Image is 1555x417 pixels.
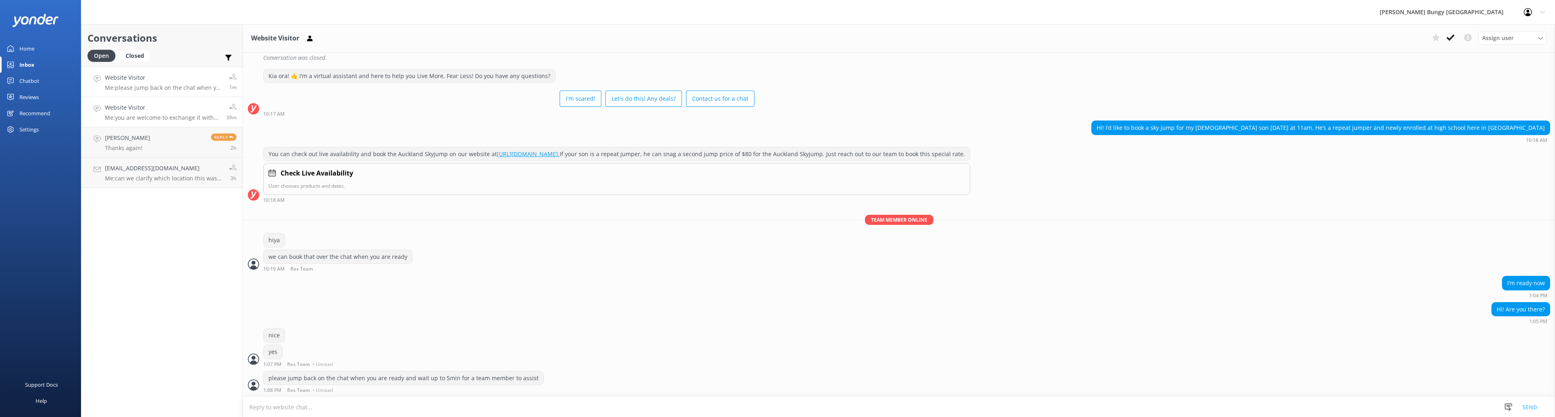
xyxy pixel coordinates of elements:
[264,345,282,359] div: yes
[25,377,58,393] div: Support Docs
[263,361,335,367] div: Sep 20 2025 01:07pm (UTC +12:00) Pacific/Auckland
[264,250,412,264] div: we can book that over the chat when you are ready
[248,51,1550,65] div: 2025-09-19T20:58:40.264
[87,30,236,46] h2: Conversations
[263,388,281,393] strong: 1:08 PM
[290,267,313,272] span: Res Team
[264,233,285,247] div: hiya
[268,182,965,190] p: User chooses products and dates.
[19,89,39,105] div: Reviews
[605,91,682,107] button: Let's do this! Any deals?
[263,267,285,272] strong: 10:19 AM
[230,175,236,182] span: Sep 20 2025 09:53am (UTC +12:00) Pacific/Auckland
[105,144,150,152] p: Thanks again!
[281,168,353,179] h4: Check Live Availability
[1529,319,1547,324] strong: 1:05 PM
[313,362,333,367] span: • Unread
[81,97,243,127] a: Website VisitorMe:you are welcome to exchange it with us on site39m
[264,69,555,83] div: Kia ora! 🤙 I'm a virtual assistant and here to help you Live More, Fear Less! Do you have any que...
[263,266,413,272] div: Sep 20 2025 10:19am (UTC +12:00) Pacific/Auckland
[263,51,1550,65] div: Conversation was closed.
[226,114,236,121] span: Sep 20 2025 12:30pm (UTC +12:00) Pacific/Auckland
[1502,276,1550,290] div: I’m ready now
[1492,303,1550,316] div: Hi! Are you there?
[263,111,754,116] div: Sep 20 2025 10:17am (UTC +12:00) Pacific/Auckland
[81,127,243,158] a: [PERSON_NAME]Thanks again!Reply2h
[19,40,34,57] div: Home
[865,215,933,225] span: Team member online
[105,114,220,121] p: Me: you are welcome to exchange it with us on site
[287,388,310,393] span: Res Team
[251,33,299,44] h3: Website Visitor
[1491,318,1550,324] div: Sep 20 2025 01:05pm (UTC +12:00) Pacific/Auckland
[87,51,119,60] a: Open
[264,371,543,385] div: please jump back on the chat when you are ready and wait up to 5min for a team member to assist
[105,175,223,182] p: Me: can we clarify which location this was at? Is this in [GEOGRAPHIC_DATA]?
[1526,138,1547,143] strong: 10:18 AM
[105,84,223,91] p: Me: please jump back on the chat when you are ready and wait up to 5min for a team member to assist
[119,51,154,60] a: Closed
[497,150,560,158] a: [URL][DOMAIN_NAME].
[287,362,310,367] span: Res Team
[19,73,39,89] div: Chatbot
[264,328,285,342] div: nice
[263,387,544,393] div: Sep 20 2025 01:08pm (UTC +12:00) Pacific/Auckland
[560,91,601,107] button: I'm scared!
[1478,32,1547,44] div: Assign User
[230,144,236,151] span: Sep 20 2025 10:52am (UTC +12:00) Pacific/Auckland
[119,50,150,62] div: Closed
[19,57,34,73] div: Inbox
[1482,34,1514,42] span: Assign user
[263,112,285,116] strong: 10:17 AM
[87,50,115,62] div: Open
[19,121,39,138] div: Settings
[1092,121,1550,135] div: Hi! I’d like to book a sky jump for my [DEMOGRAPHIC_DATA] son [DATE] at 11am. He’s a repeat jumpe...
[263,198,285,203] strong: 10:18 AM
[263,197,970,203] div: Sep 20 2025 10:18am (UTC +12:00) Pacific/Auckland
[211,133,236,141] span: Reply
[81,67,243,97] a: Website VisitorMe:please jump back on the chat when you are ready and wait up to 5min for a team ...
[105,164,223,173] h4: [EMAIL_ADDRESS][DOMAIN_NAME]
[1091,137,1550,143] div: Sep 20 2025 10:18am (UTC +12:00) Pacific/Auckland
[1502,292,1550,298] div: Sep 20 2025 01:04pm (UTC +12:00) Pacific/Auckland
[313,388,333,393] span: • Unread
[12,14,59,27] img: yonder-white-logo.png
[105,133,150,142] h4: [PERSON_NAME]
[229,84,236,91] span: Sep 20 2025 01:08pm (UTC +12:00) Pacific/Auckland
[263,362,281,367] strong: 1:07 PM
[105,73,223,82] h4: Website Visitor
[19,105,50,121] div: Recommend
[105,103,220,112] h4: Website Visitor
[686,91,754,107] button: Contact us for a chat
[81,158,243,188] a: [EMAIL_ADDRESS][DOMAIN_NAME]Me:can we clarify which location this was at? Is this in [GEOGRAPHIC_...
[264,147,970,161] div: You can check out live availability and book the Auckland Skyjump on our website at If your son i...
[36,393,47,409] div: Help
[1529,293,1547,298] strong: 1:04 PM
